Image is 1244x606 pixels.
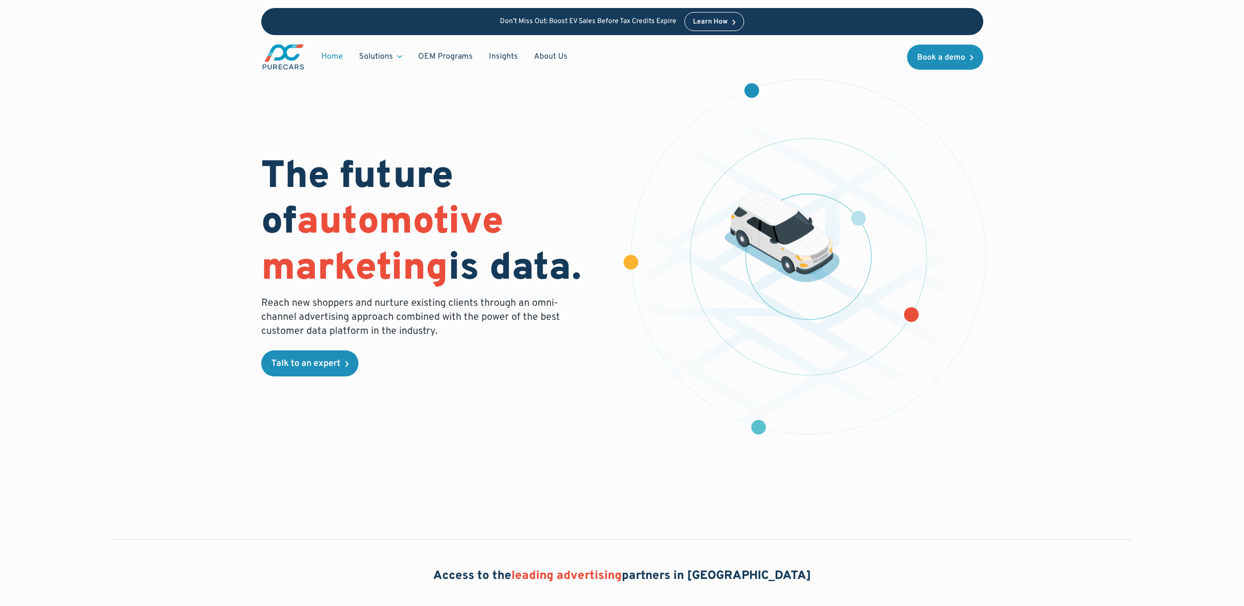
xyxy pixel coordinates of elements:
h2: Access to the partners in [GEOGRAPHIC_DATA] [433,568,811,585]
span: automotive marketing [261,199,503,293]
div: Book a demo [917,54,965,62]
a: About Us [526,47,576,66]
a: Insights [481,47,526,66]
div: Learn How [693,19,728,26]
a: Learn How [684,12,744,31]
p: Don’t Miss Out: Boost EV Sales Before Tax Credits Expire [500,18,676,26]
img: purecars logo [261,43,305,71]
img: illustration of a vehicle [725,191,840,282]
div: Talk to an expert [271,359,340,368]
a: Book a demo [907,45,983,70]
a: OEM Programs [410,47,481,66]
span: leading advertising [511,568,622,583]
div: Solutions [351,47,410,66]
a: main [261,43,305,71]
div: Solutions [359,51,393,62]
p: Reach new shoppers and nurture existing clients through an omni-channel advertising approach comb... [261,296,566,338]
h1: The future of is data. [261,155,610,292]
a: Home [313,47,351,66]
a: Talk to an expert [261,350,359,376]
